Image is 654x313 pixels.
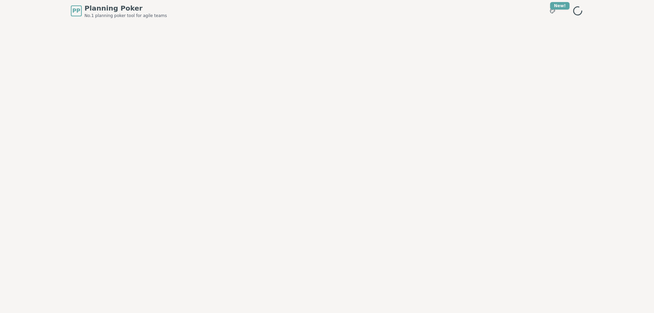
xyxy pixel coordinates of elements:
span: No.1 planning poker tool for agile teams [84,13,167,18]
button: New! [546,5,559,17]
a: PPPlanning PokerNo.1 planning poker tool for agile teams [71,3,167,18]
span: Planning Poker [84,3,167,13]
span: PP [72,7,80,15]
div: New! [550,2,570,10]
